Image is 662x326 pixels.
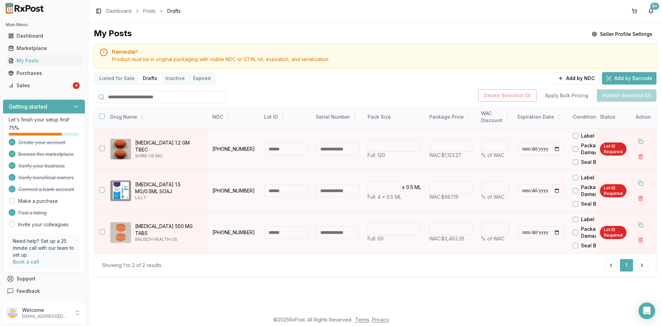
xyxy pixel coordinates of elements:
label: Package Damaged [581,226,620,239]
a: Marketplace [6,42,82,55]
button: Delete [634,192,647,205]
p: ML [414,184,421,191]
span: 75 % [9,125,19,131]
a: Posts [143,8,156,14]
button: Feedback [3,285,85,297]
label: Label Residue [581,216,615,223]
th: Condition [569,106,620,128]
button: Drafts [139,73,161,84]
div: Serial Number [316,113,359,120]
span: % of WAC [481,236,504,241]
button: Duplicate [634,219,647,231]
button: Duplicate [634,135,647,148]
h2: Main Menu [6,22,82,28]
th: Pack Size [363,106,425,128]
div: Lot ID Required [600,142,626,156]
h5: Reminder! [112,49,651,55]
div: Lot ID Required [600,226,626,239]
button: Duplicate [634,177,647,189]
button: Inactive [161,73,189,84]
img: Xifaxan 550 MG TABS [110,222,131,243]
button: Add by NDC [553,72,599,85]
span: Verify your business [18,162,65,169]
p: [PHONE_NUMBER] [212,229,256,236]
label: Label Residue [581,174,615,181]
div: Product must be in original packaging with visible NDC or GTIN, lot, expiration, and serialization. [112,56,651,63]
button: 9+ [645,6,656,17]
p: BAUSCH HEALTH US [135,237,203,242]
a: Dashboard [106,8,131,14]
p: Need help? Set up a 25 minute call with our team to set up. [13,238,75,258]
span: Drafts [167,8,181,14]
span: WAC: $3,463.26 [429,236,464,241]
p: [MEDICAL_DATA] 550 MG TABS [135,223,203,237]
p: LILLY [135,195,203,200]
p: 0.5 [406,184,413,191]
span: WAC: $987.19 [429,194,459,200]
div: Purchases [8,70,80,77]
label: Package Damaged [581,184,620,198]
span: Connect a bank account [18,186,74,193]
p: SHIRE US INC. [135,153,203,159]
span: % of WAC [481,194,504,200]
p: [MEDICAL_DATA] 1.5 MG/0.5ML SOAJ [135,181,203,195]
p: Let's finish your setup first! [9,116,79,123]
button: Expired [189,73,215,84]
span: Full: 120 [368,152,385,158]
span: Browse the marketplace [18,151,74,158]
div: My Posts [8,57,80,64]
label: Package Damaged [581,142,620,156]
p: Welcome [22,307,70,314]
a: Make a purchase [18,198,58,205]
h3: Getting started [9,102,47,111]
div: Marketplace [8,45,80,52]
div: Package Price [429,113,473,120]
div: Expiration Date [518,113,564,120]
button: Sales4 [3,80,85,91]
p: [PHONE_NUMBER] [212,146,256,152]
button: Dashboard [3,30,85,41]
a: Dashboard [6,30,82,42]
a: Book a call [13,259,39,265]
button: Listed for Sale [95,73,139,84]
div: 4 [73,82,80,89]
span: Feedback [17,288,40,295]
button: 1 [620,259,633,271]
span: Verify beneficial owners [18,174,74,181]
span: WAC: $1,123.27 [429,152,461,158]
div: Drug Name [110,113,203,120]
a: Privacy [372,317,389,323]
nav: breadcrumb [106,8,181,14]
div: Showing 1 to 2 of 2 results [102,262,161,269]
p: [MEDICAL_DATA] 1.2 GM TBEC [135,139,203,153]
a: Invite your colleagues [18,221,69,228]
div: Sales [8,82,71,89]
button: Marketplace [3,43,85,54]
button: Seller Profile Settings [588,28,656,40]
p: [EMAIL_ADDRESS][DOMAIN_NAME] [22,314,70,319]
div: Lot ID Required [600,184,626,197]
div: Dashboard [8,32,80,39]
span: Create your account [18,139,65,146]
button: Purchases [3,68,85,79]
a: Purchases [6,67,82,79]
label: Seal Broken [581,159,610,166]
img: Lialda 1.2 GM TBEC [110,139,131,159]
img: Trulicity 1.5 MG/0.5ML SOAJ [110,180,131,201]
span: % of WAC [481,152,504,158]
th: Status [596,106,631,128]
div: Lot ID [264,113,308,120]
p: x [402,184,405,191]
a: My Posts [6,55,82,67]
img: User avatar [7,307,18,318]
div: NDC [212,113,256,120]
div: Open Intercom Messenger [639,303,655,319]
button: My Posts [3,55,85,66]
div: 9+ [650,3,659,10]
div: My Posts [94,28,132,40]
button: Add by Barcode [602,72,656,85]
span: Post a listing [18,209,47,216]
img: RxPost Logo [3,3,47,14]
label: Label Residue [581,132,615,139]
a: Terms [355,317,369,323]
